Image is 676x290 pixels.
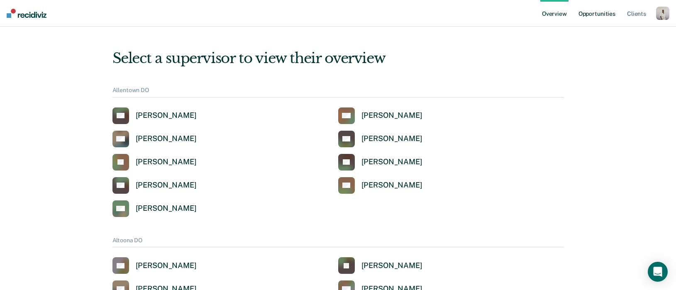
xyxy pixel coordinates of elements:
div: Allentown DO [112,87,564,97]
div: Altoona DO [112,237,564,248]
a: [PERSON_NAME] [112,177,197,194]
img: Recidiviz [7,9,46,18]
div: [PERSON_NAME] [136,180,197,190]
div: [PERSON_NAME] [361,261,422,271]
div: [PERSON_NAME] [361,157,422,167]
a: [PERSON_NAME] [112,107,197,124]
div: [PERSON_NAME] [136,134,197,144]
div: [PERSON_NAME] [136,204,197,213]
div: Select a supervisor to view their overview [112,50,564,67]
div: [PERSON_NAME] [136,111,197,120]
div: [PERSON_NAME] [136,157,197,167]
a: [PERSON_NAME] [112,200,197,217]
a: [PERSON_NAME] [338,154,422,171]
a: [PERSON_NAME] [112,131,197,147]
div: [PERSON_NAME] [361,180,422,190]
a: [PERSON_NAME] [338,131,422,147]
a: [PERSON_NAME] [338,177,422,194]
a: [PERSON_NAME] [112,154,197,171]
a: [PERSON_NAME] [338,257,422,274]
a: [PERSON_NAME] [112,257,197,274]
a: [PERSON_NAME] [338,107,422,124]
div: [PERSON_NAME] [361,111,422,120]
div: [PERSON_NAME] [136,261,197,271]
div: [PERSON_NAME] [361,134,422,144]
div: Open Intercom Messenger [648,262,668,282]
